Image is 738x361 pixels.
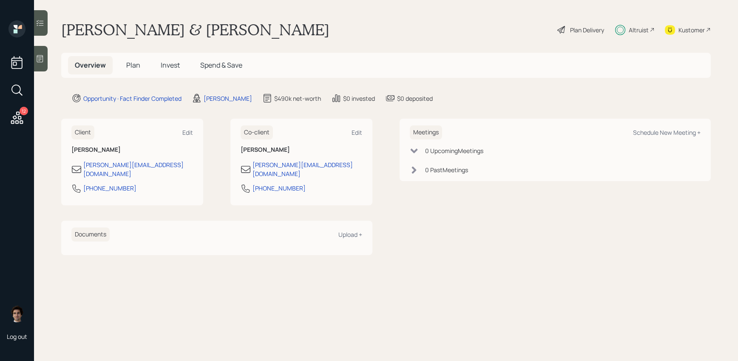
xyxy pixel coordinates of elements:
div: Altruist [629,26,649,34]
div: Upload + [338,230,362,239]
span: Invest [161,60,180,70]
div: [PERSON_NAME][EMAIL_ADDRESS][DOMAIN_NAME] [83,160,193,178]
span: Overview [75,60,106,70]
h1: [PERSON_NAME] & [PERSON_NAME] [61,20,329,39]
div: 0 Upcoming Meeting s [425,146,483,155]
img: harrison-schaefer-headshot-2.png [9,305,26,322]
div: 12 [20,107,28,115]
div: Plan Delivery [570,26,604,34]
div: Log out [7,333,27,341]
h6: [PERSON_NAME] [71,146,193,153]
div: Edit [352,128,362,136]
div: Kustomer [678,26,705,34]
span: Spend & Save [200,60,242,70]
div: $0 deposited [397,94,433,103]
h6: Co-client [241,125,273,139]
div: $490k net-worth [274,94,321,103]
h6: [PERSON_NAME] [241,146,362,153]
div: Edit [182,128,193,136]
h6: Documents [71,227,110,242]
div: 0 Past Meeting s [425,165,468,174]
span: Plan [126,60,140,70]
h6: Client [71,125,94,139]
div: Opportunity · Fact Finder Completed [83,94,182,103]
div: [PHONE_NUMBER] [253,184,306,193]
div: [PERSON_NAME] [204,94,252,103]
div: $0 invested [343,94,375,103]
div: [PHONE_NUMBER] [83,184,136,193]
h6: Meetings [410,125,442,139]
div: [PERSON_NAME][EMAIL_ADDRESS][DOMAIN_NAME] [253,160,362,178]
div: Schedule New Meeting + [633,128,701,136]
